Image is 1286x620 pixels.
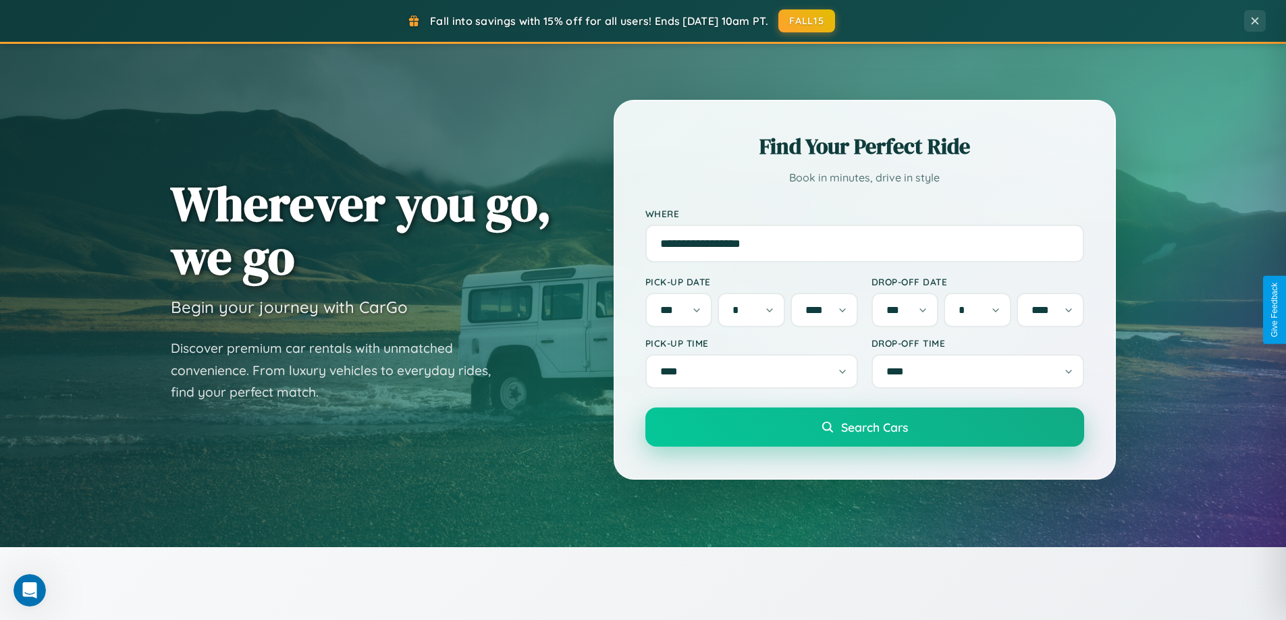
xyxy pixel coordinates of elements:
span: Fall into savings with 15% off for all users! Ends [DATE] 10am PT. [430,14,768,28]
button: Search Cars [645,407,1084,447]
button: FALL15 [778,9,835,32]
p: Discover premium car rentals with unmatched convenience. From luxury vehicles to everyday rides, ... [171,337,508,403]
div: Give Feedback [1270,283,1279,337]
label: Drop-off Time [872,337,1084,349]
label: Pick-up Time [645,337,858,349]
span: Search Cars [841,420,908,434]
label: Drop-off Date [872,276,1084,287]
label: Where [645,208,1084,219]
h2: Find Your Perfect Ride [645,132,1084,161]
label: Pick-up Date [645,276,858,287]
h1: Wherever you go, we go [171,177,552,283]
h3: Begin your journey with CarGo [171,297,408,317]
p: Book in minutes, drive in style [645,168,1084,188]
iframe: Intercom live chat [14,574,46,607]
